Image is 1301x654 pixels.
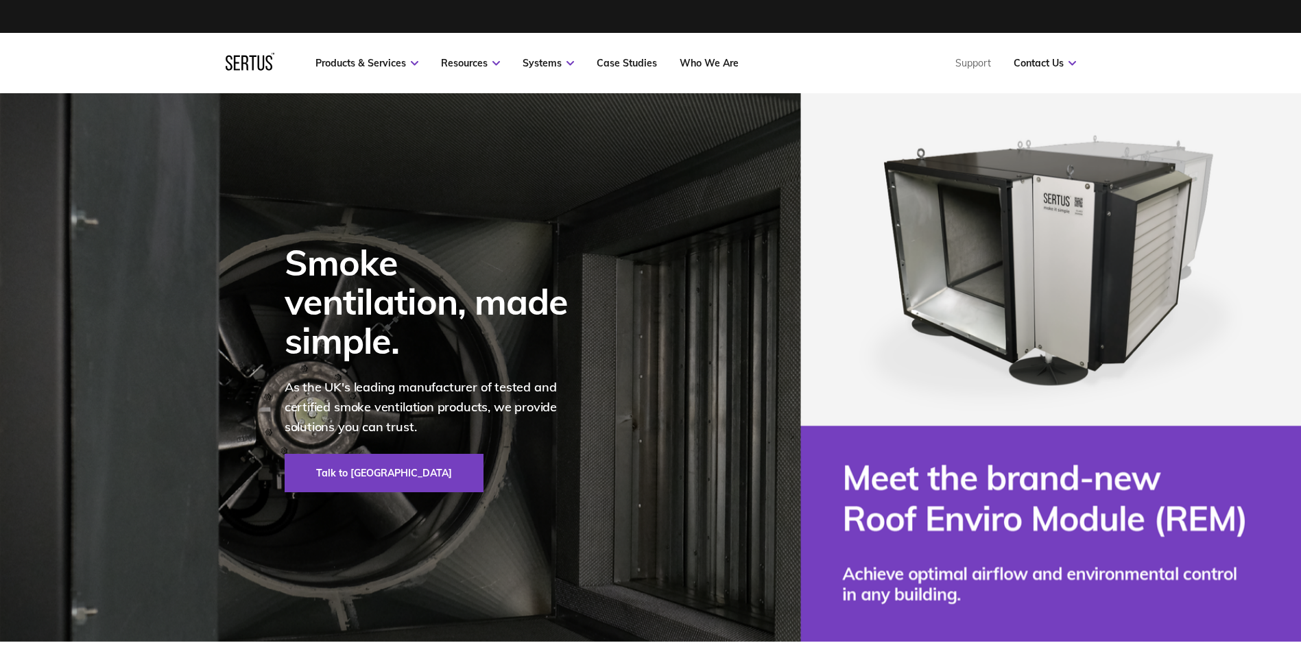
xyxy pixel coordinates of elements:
a: Resources [441,57,500,69]
div: Smoke ventilation, made simple. [285,243,586,361]
a: Case Studies [597,57,657,69]
a: Systems [523,57,574,69]
a: Talk to [GEOGRAPHIC_DATA] [285,454,484,492]
p: As the UK's leading manufacturer of tested and certified smoke ventilation products, we provide s... [285,378,586,437]
a: Products & Services [315,57,418,69]
a: Support [955,57,991,69]
a: Who We Are [680,57,739,69]
a: Contact Us [1014,57,1076,69]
